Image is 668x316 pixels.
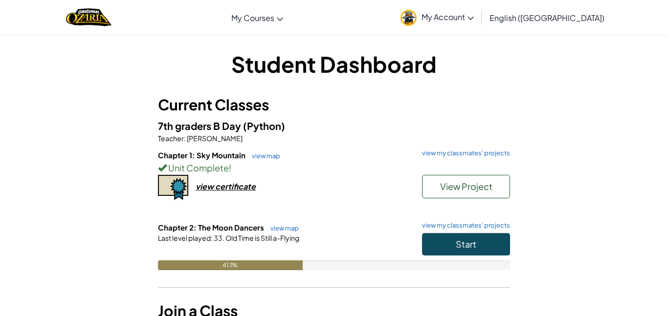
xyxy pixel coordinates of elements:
a: view my classmates' projects [417,150,510,156]
div: 41.1% [158,260,303,270]
a: view certificate [158,181,256,191]
a: view map [266,224,299,232]
img: Home [66,7,111,27]
span: Last level played [158,233,211,242]
span: : [211,233,213,242]
span: Chapter 2: The Moon Dancers [158,223,266,232]
span: (Python) [243,120,285,132]
span: : [184,134,186,143]
span: [PERSON_NAME] [186,134,243,143]
span: Chapter 1: Sky Mountain [158,150,247,160]
span: Old Time is Still a-Flying [224,233,299,242]
span: 7th graders B Day [158,120,243,132]
img: avatar [401,10,417,26]
img: certificate-icon.png [158,175,188,200]
span: English ([GEOGRAPHIC_DATA]) [490,13,604,23]
a: view my classmates' projects [417,222,510,229]
span: View Project [440,181,492,192]
a: English ([GEOGRAPHIC_DATA]) [485,4,609,31]
span: Unit Complete [167,162,229,173]
a: My Courses [226,4,288,31]
span: My Courses [231,13,274,23]
a: My Account [396,2,479,33]
span: My Account [422,12,474,22]
span: Start [456,238,476,250]
div: view certificate [196,181,256,191]
h1: Student Dashboard [158,49,510,79]
a: view map [247,152,280,160]
span: 33. [213,233,224,242]
button: Start [422,233,510,255]
button: View Project [422,175,510,198]
a: Ozaria by CodeCombat logo [66,7,111,27]
span: ! [229,162,231,173]
span: Teacher [158,134,184,143]
h3: Current Classes [158,94,510,116]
